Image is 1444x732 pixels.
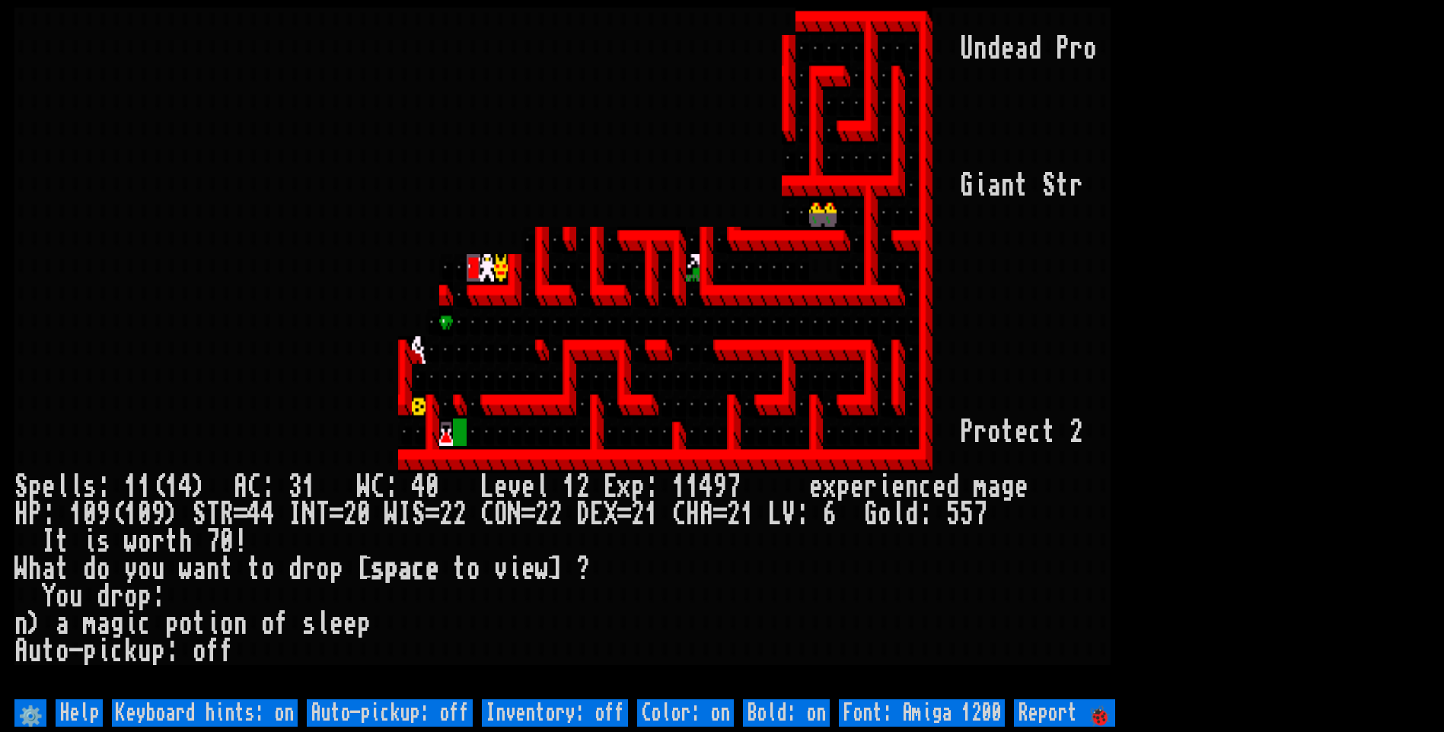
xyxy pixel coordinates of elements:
div: W [384,501,398,528]
div: a [1015,35,1028,62]
div: p [28,473,42,501]
div: w [179,555,193,583]
div: 2 [631,501,645,528]
div: r [110,583,124,610]
div: w [124,528,138,555]
div: h [28,555,42,583]
div: 2 [453,501,467,528]
div: 0 [83,501,97,528]
div: T [316,501,330,528]
div: A [14,638,28,665]
div: s [83,473,97,501]
div: a [987,473,1001,501]
div: = [234,501,247,528]
div: c [1028,419,1042,446]
div: o [138,555,151,583]
div: 4 [412,473,426,501]
div: ) [193,473,206,501]
div: g [110,610,124,638]
div: n [905,473,919,501]
div: e [343,610,357,638]
div: : [384,473,398,501]
div: 5 [960,501,974,528]
div: ! [234,528,247,555]
div: L [480,473,494,501]
input: Help [56,699,103,727]
div: p [151,638,165,665]
div: p [165,610,179,638]
div: i [878,473,891,501]
div: l [535,473,549,501]
div: c [919,473,932,501]
div: e [1015,419,1028,446]
div: p [357,610,371,638]
div: R [220,501,234,528]
div: - [69,638,83,665]
div: = [330,501,343,528]
div: 6 [823,501,837,528]
div: ] [549,555,563,583]
div: 2 [343,501,357,528]
div: t [56,555,69,583]
input: Auto-pickup: off [307,699,473,727]
input: Keyboard hints: on [112,699,298,727]
div: o [56,583,69,610]
div: 4 [247,501,261,528]
div: 9 [97,501,110,528]
div: A [700,501,713,528]
div: o [179,610,193,638]
div: l [316,610,330,638]
div: 3 [288,473,302,501]
div: i [83,528,97,555]
div: l [891,501,905,528]
div: a [56,610,69,638]
div: I [288,501,302,528]
div: u [28,638,42,665]
div: 1 [645,501,658,528]
div: G [864,501,878,528]
div: p [384,555,398,583]
div: l [69,473,83,501]
div: = [713,501,727,528]
div: : [42,501,56,528]
div: o [878,501,891,528]
div: = [617,501,631,528]
div: u [69,583,83,610]
div: t [56,528,69,555]
div: C [247,473,261,501]
div: d [987,35,1001,62]
div: t [247,555,261,583]
div: 0 [138,501,151,528]
div: 2 [439,501,453,528]
div: E [590,501,604,528]
div: s [371,555,384,583]
div: L [768,501,782,528]
div: o [220,610,234,638]
div: n [206,555,220,583]
div: e [932,473,946,501]
div: e [494,473,508,501]
div: p [330,555,343,583]
div: o [138,528,151,555]
div: r [302,555,316,583]
div: S [412,501,426,528]
div: s [97,528,110,555]
div: i [97,638,110,665]
div: 4 [700,473,713,501]
div: i [974,172,987,199]
div: f [206,638,220,665]
div: i [508,555,521,583]
div: c [412,555,426,583]
div: W [14,555,28,583]
div: d [288,555,302,583]
div: [ [357,555,371,583]
div: G [960,172,974,199]
div: T [206,501,220,528]
div: t [220,555,234,583]
div: m [974,473,987,501]
div: p [138,583,151,610]
div: V [782,501,795,528]
div: 0 [426,473,439,501]
div: 0 [220,528,234,555]
div: e [809,473,823,501]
